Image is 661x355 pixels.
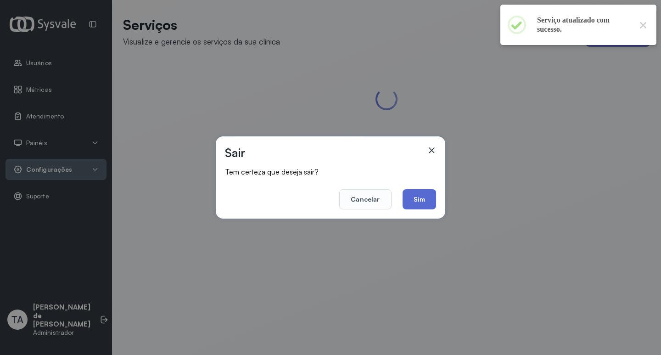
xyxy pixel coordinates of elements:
button: Cancelar [339,189,391,209]
button: Sim [403,189,436,209]
h3: Sair [225,146,246,160]
h2: Serviço atualizado com sucesso. [537,16,630,34]
button: Close this dialog [637,19,649,31]
p: Tem certeza que deseja sair? [225,167,434,176]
